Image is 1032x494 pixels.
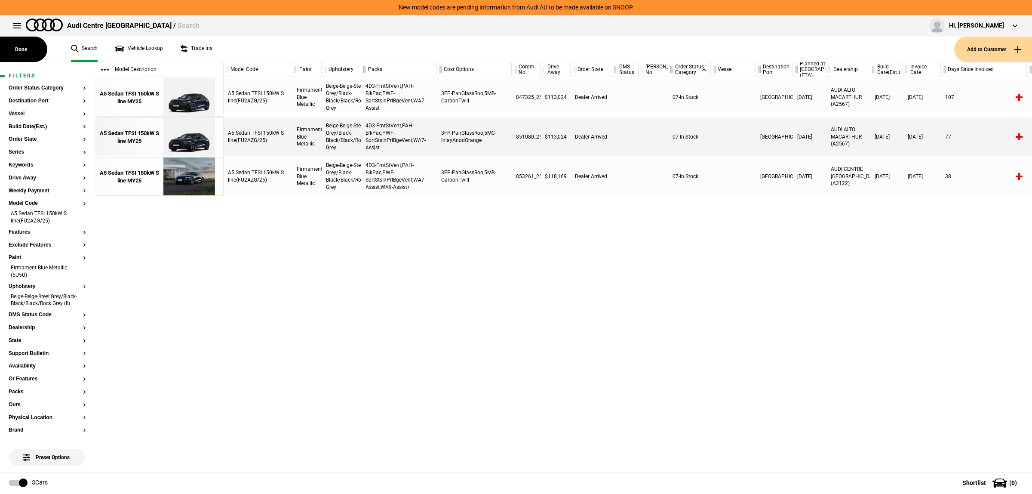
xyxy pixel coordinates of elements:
[159,118,219,157] img: Audi_FU2AZG_25_II_5U5U_PAH_WA7_5MC_4D3_PWF_3FP_U43_(Nadin:_3FP_4D3_5MC_C85_PAH_PWF_SN8_U43_WA7)_e...
[9,188,86,194] button: Weekly Payment
[903,62,940,77] div: Invoice Date
[178,22,200,30] span: Search
[9,415,86,421] button: Physical Location
[9,242,86,255] section: Exclude Features
[826,157,870,196] div: AUDI CENTRE [GEOGRAPHIC_DATA] (A3122)
[71,37,98,62] a: Search
[9,284,86,290] button: Upholstery
[949,22,1004,30] div: Hi, [PERSON_NAME]
[668,117,711,156] div: 07-In Stock
[9,162,86,168] button: Keywords
[756,117,793,156] div: [GEOGRAPHIC_DATA]
[9,255,86,261] button: Paint
[826,62,870,77] div: Dealership
[361,62,436,77] div: Packs
[9,201,86,229] section: Model CodeA5 Sedan TFSI 150kW S line(FU2AZG/25)
[9,175,86,188] section: Drive Away
[826,117,870,156] div: AUDI ALTO MACARTHUR (A2567)
[292,157,322,196] div: Firmament Blue Metallic
[9,73,86,79] h1: Filters
[9,229,86,242] section: Features
[9,363,86,369] button: Availability
[9,427,86,440] section: Brand
[67,21,200,31] div: Audi Centre [GEOGRAPHIC_DATA] /
[903,78,941,117] div: [DATE]
[180,37,212,62] a: Trade ins
[292,78,322,117] div: Firmament Blue Metallic
[361,78,437,117] div: 4D3-FrntStVent,PAH-BlkPac,PWF-SprtStsInPrlBgeVent,WA7-Assist
[9,325,86,338] section: Dealership
[437,157,512,196] div: 3FP-PanGlassRoo,5MB-CarbonTwill
[224,157,292,196] div: A5 Sedan TFSI 150kW S line(FU2AZG/25)
[941,62,1026,77] div: Days Since Invoiced
[571,62,612,77] div: Order State
[9,325,86,331] button: Dealership
[793,117,826,156] div: [DATE]
[437,78,512,117] div: 3FP-PanGlassRoo,5MB-CarbonTwill
[541,157,571,196] div: $118,169
[322,78,361,117] div: Beige-Beige-Steel Grey/Black-Black/Black/Rock Grey
[9,376,86,389] section: Or Features
[9,149,86,155] button: Series
[9,136,86,142] button: Order State
[9,312,86,318] button: DMS Status Code
[99,78,159,117] a: A5 Sedan TFSI 150kW S line MY25
[9,124,86,130] button: Build Date(Est.)
[95,62,223,77] div: Model Description
[793,157,826,196] div: [DATE]
[322,117,361,156] div: Beige-Beige-Steel Grey/Black-Black/Black/Rock Grey
[322,157,361,196] div: Beige-Beige-Steel Grey/Black-Black/Black/Rock Grey
[9,149,86,162] section: Series
[159,157,219,196] img: Audi_FU2AZG_25_II_5U5U_WA9_PAH_9VS_WA7_4D3_PYH_PWF_3FP_U43_5MB_(Nadin:_3FP_4D3_5MB_9VS_C88_PAH_PW...
[668,78,711,117] div: 07-In Stock
[793,78,826,117] div: [DATE]
[941,78,1027,117] div: 107
[9,415,86,428] section: Physical Location
[32,479,48,487] div: 3 Cars
[903,117,941,156] div: [DATE]
[1009,480,1017,486] span: ( 0 )
[512,62,540,77] div: Comm. No.
[870,157,903,196] div: [DATE]
[9,427,86,433] button: Brand
[9,98,86,111] section: Destination Port
[224,117,292,156] div: A5 Sedan TFSI 150kW S line(FU2AZG/25)
[668,157,711,196] div: 07-In Stock
[224,78,292,117] div: A5 Sedan TFSI 150kW S line(FU2AZG/25)
[9,175,86,181] button: Drive Away
[9,351,86,357] button: Support Bulletin
[224,62,292,77] div: Model Code
[9,85,86,98] section: Order Status Category
[9,188,86,201] section: Weekly Payment
[756,62,792,77] div: Destination Port
[99,90,159,105] div: A5 Sedan TFSI 150kW S line MY25
[115,37,163,62] a: Vehicle Lookup
[9,338,86,344] button: State
[9,338,86,351] section: State
[9,312,86,325] section: DMS Status Code
[9,402,86,415] section: Ours
[26,19,63,31] img: audi.png
[292,62,321,77] div: Paint
[159,78,219,117] img: Audi_FU2AZG_25_II_5U5U_PAH_WA7_5MB_4D3_PWF_3FP_U43_(Nadin:_3FP_4D3_5MB_C84_PAH_PWF_SN8_U43_WA7)_e...
[962,480,986,486] span: Shortlist
[25,444,70,460] span: Preset Options
[99,118,159,157] a: A5 Sedan TFSI 150kW S line MY25
[9,363,86,376] section: Availability
[711,62,756,77] div: Vessel
[9,98,86,104] button: Destination Port
[512,117,541,156] div: 851080_25
[870,117,903,156] div: [DATE]
[870,62,903,77] div: Build Date(Est.)
[941,117,1027,156] div: 77
[870,78,903,117] div: [DATE]
[9,255,86,283] section: PaintFirmament Blue Metallic (5U5U)
[9,210,86,226] li: A5 Sedan TFSI 150kW S line(FU2AZG/25)
[9,162,86,175] section: Keywords
[9,293,86,309] li: Beige-Beige-Steel Grey/Black-Black/Black/Rock Grey (II)
[954,37,1032,62] button: Add to Customer
[99,157,159,196] a: A5 Sedan TFSI 150kW S line MY25
[9,376,86,382] button: Or Features
[941,157,1027,196] div: 38
[9,136,86,149] section: Order State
